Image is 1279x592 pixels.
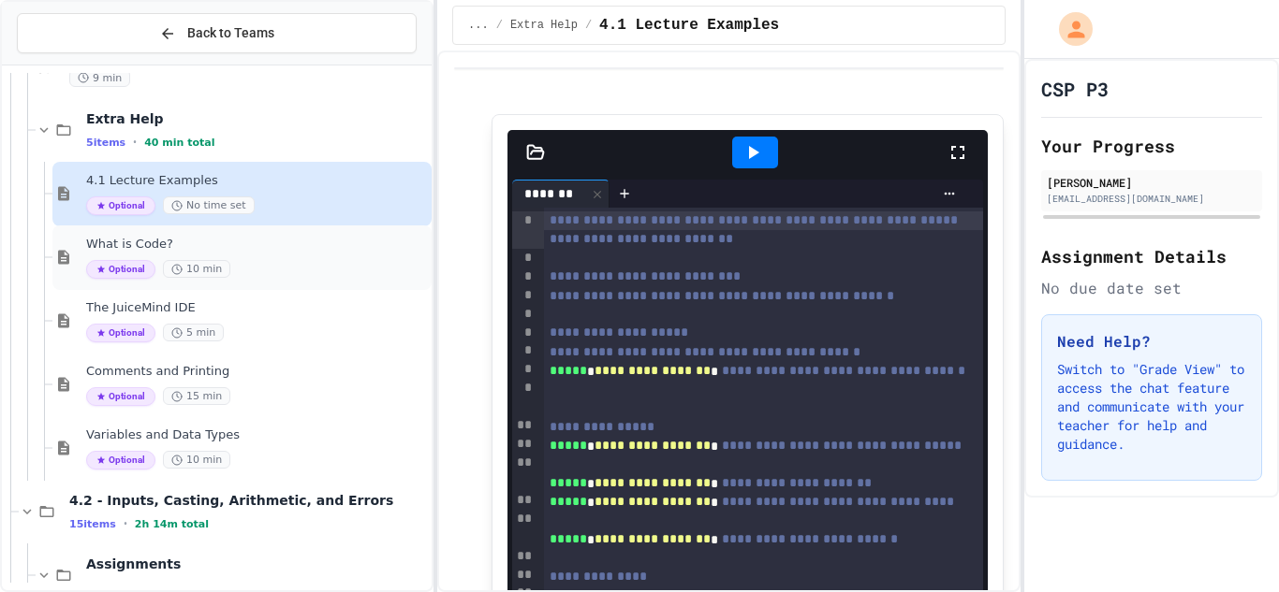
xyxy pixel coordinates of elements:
[1041,76,1109,102] h1: CSP P3
[124,516,127,531] span: •
[69,492,428,509] span: 4.2 - Inputs, Casting, Arithmetic, and Errors
[86,237,428,253] span: What is Code?
[468,18,489,33] span: ...
[163,451,230,469] span: 10 min
[17,13,417,53] button: Back to Teams
[86,364,428,380] span: Comments and Printing
[1041,243,1262,269] h2: Assignment Details
[86,556,428,572] span: Assignments
[163,324,224,341] span: 5 min
[86,300,428,316] span: The JuiceMind IDE
[86,260,155,279] span: Optional
[86,387,155,406] span: Optional
[1057,330,1246,353] h3: Need Help?
[86,427,428,443] span: Variables and Data Types
[510,18,578,33] span: Extra Help
[86,196,155,215] span: Optional
[86,173,428,189] span: 4.1 Lecture Examples
[585,18,592,33] span: /
[1057,360,1246,454] p: Switch to "Grade View" to access the chat feature and communicate with your teacher for help and ...
[133,135,137,150] span: •
[86,324,155,342] span: Optional
[163,387,230,405] span: 15 min
[69,518,116,530] span: 15 items
[86,137,125,149] span: 5 items
[1039,7,1097,51] div: My Account
[86,451,155,469] span: Optional
[163,196,255,214] span: No time set
[86,110,428,127] span: Extra Help
[1047,192,1257,206] div: [EMAIL_ADDRESS][DOMAIN_NAME]
[69,69,130,87] span: 9 min
[1047,174,1257,191] div: [PERSON_NAME]
[496,18,503,33] span: /
[187,23,274,43] span: Back to Teams
[144,137,214,149] span: 40 min total
[1041,133,1262,159] h2: Your Progress
[599,14,779,36] span: 4.1 Lecture Examples
[1041,277,1262,299] div: No due date set
[163,260,230,278] span: 10 min
[135,518,209,530] span: 2h 14m total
